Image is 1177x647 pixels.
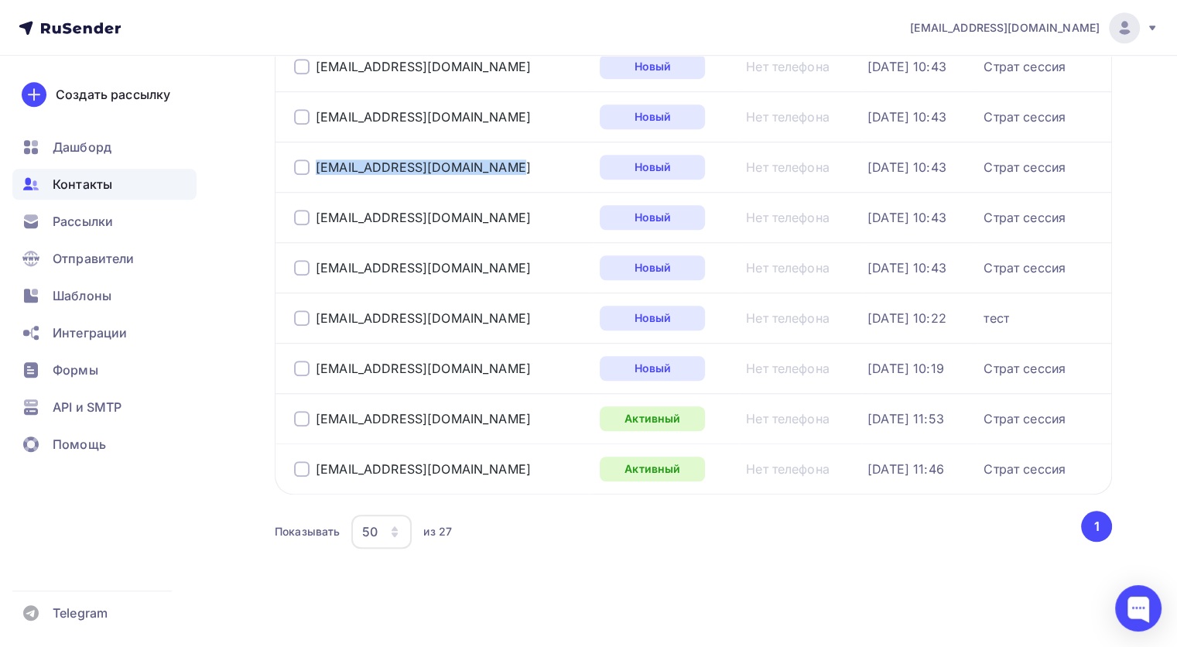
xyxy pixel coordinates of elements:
[316,310,531,326] div: [EMAIL_ADDRESS][DOMAIN_NAME]
[53,138,111,156] span: Дашборд
[984,411,1066,426] a: Страт сессия
[12,243,197,274] a: Отправители
[316,411,531,426] a: [EMAIL_ADDRESS][DOMAIN_NAME]
[600,406,705,431] div: Активный
[867,461,944,477] a: [DATE] 11:46
[12,280,197,311] a: Шаблоны
[12,169,197,200] a: Контакты
[746,109,830,125] a: Нет телефона
[600,205,705,230] a: Новый
[316,210,531,225] a: [EMAIL_ADDRESS][DOMAIN_NAME]
[53,398,121,416] span: API и SMTP
[984,159,1066,175] a: Страт сессия
[746,159,830,175] div: Нет телефона
[984,210,1066,225] a: Страт сессия
[867,310,946,326] a: [DATE] 10:22
[53,175,112,193] span: Контакты
[316,260,531,276] a: [EMAIL_ADDRESS][DOMAIN_NAME]
[600,54,705,79] div: Новый
[746,59,830,74] div: Нет телефона
[351,514,412,549] button: 50
[984,59,1066,74] a: Страт сессия
[316,159,531,175] a: [EMAIL_ADDRESS][DOMAIN_NAME]
[984,260,1066,276] a: Страт сессия
[746,210,830,225] a: Нет телефона
[423,524,452,539] div: из 27
[316,109,531,125] a: [EMAIL_ADDRESS][DOMAIN_NAME]
[746,361,830,376] a: Нет телефона
[867,411,944,426] a: [DATE] 11:53
[53,435,106,454] span: Помощь
[53,249,135,268] span: Отправители
[12,206,197,237] a: Рассылки
[746,411,830,426] div: Нет телефона
[867,59,946,74] div: [DATE] 10:43
[12,354,197,385] a: Формы
[53,286,111,305] span: Шаблоны
[600,356,705,381] div: Новый
[984,310,1009,326] a: тест
[867,109,946,125] a: [DATE] 10:43
[746,310,830,326] a: Нет телефона
[746,260,830,276] a: Нет телефона
[867,210,946,225] a: [DATE] 10:43
[600,306,705,330] a: Новый
[746,461,830,477] a: Нет телефона
[984,109,1066,125] a: Страт сессия
[600,457,705,481] a: Активный
[1079,511,1113,542] ul: Pagination
[600,255,705,280] a: Новый
[53,604,108,622] span: Telegram
[600,104,705,129] a: Новый
[867,260,946,276] a: [DATE] 10:43
[316,59,531,74] a: [EMAIL_ADDRESS][DOMAIN_NAME]
[56,85,170,104] div: Создать рассылку
[984,361,1066,376] a: Страт сессия
[53,323,127,342] span: Интеграции
[910,12,1158,43] a: [EMAIL_ADDRESS][DOMAIN_NAME]
[316,461,531,477] a: [EMAIL_ADDRESS][DOMAIN_NAME]
[275,524,340,539] div: Показывать
[867,361,944,376] a: [DATE] 10:19
[53,361,98,379] span: Формы
[1081,511,1112,542] button: Go to page 1
[600,155,705,180] a: Новый
[53,212,113,231] span: Рассылки
[984,461,1066,477] a: Страт сессия
[362,522,378,541] div: 50
[12,132,197,163] a: Дашборд
[316,361,531,376] a: [EMAIL_ADDRESS][DOMAIN_NAME]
